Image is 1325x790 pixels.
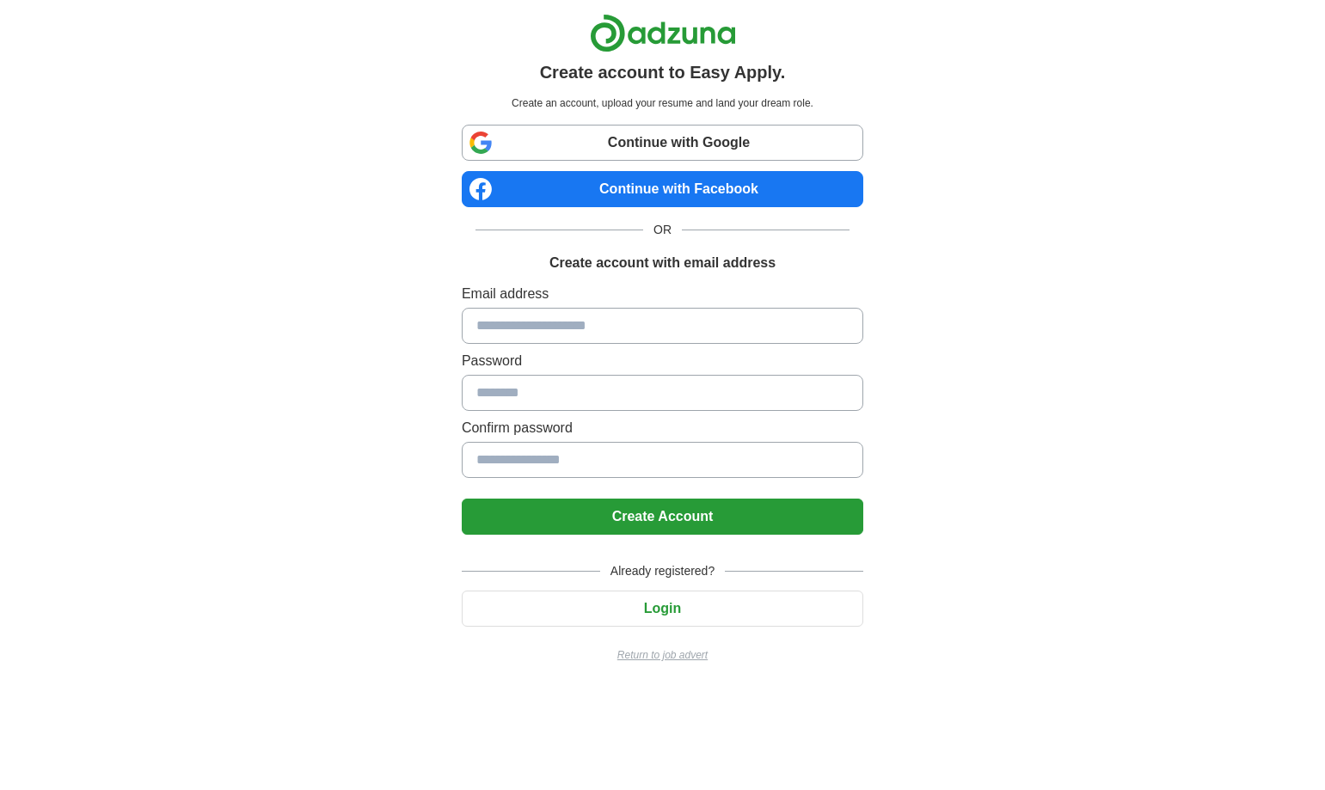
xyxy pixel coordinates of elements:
label: Confirm password [462,418,863,438]
p: Create an account, upload your resume and land your dream role. [465,95,860,111]
a: Return to job advert [462,647,863,663]
h1: Create account with email address [549,253,776,273]
a: Login [462,601,863,615]
a: Continue with Google [462,125,863,161]
h1: Create account to Easy Apply. [540,59,786,85]
button: Login [462,591,863,627]
label: Password [462,351,863,371]
a: Continue with Facebook [462,171,863,207]
img: Adzuna logo [590,14,736,52]
button: Create Account [462,499,863,535]
label: Email address [462,284,863,304]
span: Already registered? [600,562,725,580]
span: OR [643,221,682,239]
